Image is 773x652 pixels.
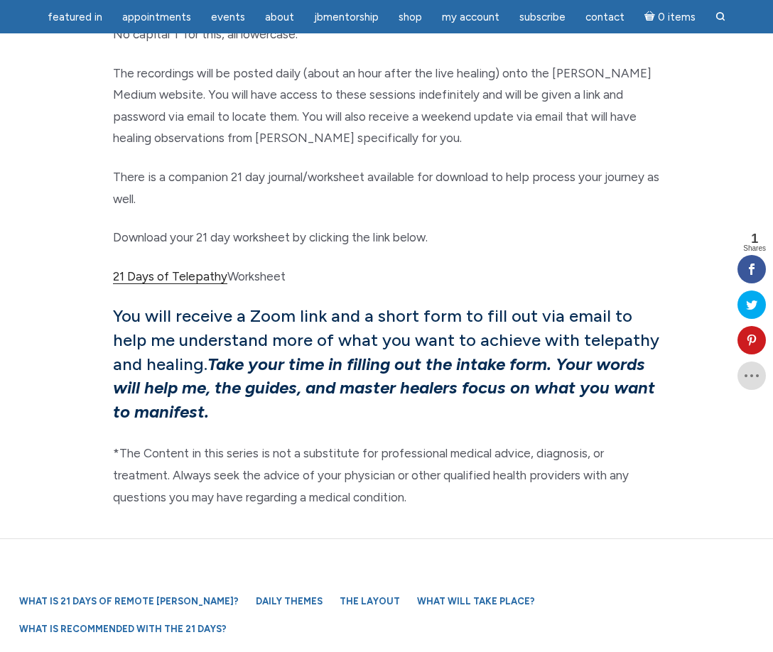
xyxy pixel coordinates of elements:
a: Subscribe [511,4,574,31]
a: Cart0 items [636,2,704,31]
p: Download your 21 day worksheet by clicking the link below. [113,227,660,249]
a: My Account [433,4,508,31]
span: 0 items [658,12,696,23]
p: Worksheet [113,266,660,288]
a: What will take place? [410,589,542,614]
a: featured in [39,4,111,31]
span: Contact [585,11,625,23]
a: About [256,4,303,31]
a: Events [202,4,254,31]
em: Take your time in filling out the intake form. Your words will help me, the guides, and master he... [113,354,655,422]
a: 21 Days of Telepathy [113,269,227,284]
a: What is recommended with the 21 Days? [12,616,234,641]
span: About [265,11,294,23]
h5: You will receive a Zoom link and a short form to fill out via email to help me understand more of... [113,304,660,425]
i: Cart [644,11,658,23]
p: There is a companion 21 day journal/worksheet available for download to help process your journey... [113,166,660,210]
a: JBMentorship [306,4,387,31]
span: Appointments [122,11,191,23]
a: Appointments [114,4,200,31]
a: Contact [577,4,633,31]
a: The Layout [333,589,407,614]
span: 1 [743,232,766,245]
span: Subscribe [519,11,566,23]
p: *The Content in this series is not a substitute for professional medical advice, diagnosis, or tr... [113,442,660,508]
span: Shares [743,245,766,252]
a: Shop [390,4,431,31]
span: Events [211,11,245,23]
span: My Account [442,11,499,23]
a: What is 21 Days of Remote [PERSON_NAME]? [12,589,246,614]
span: JBMentorship [314,11,379,23]
a: Daily Themes [249,589,330,614]
span: Shop [399,11,422,23]
p: The recordings will be posted daily (about an hour after the live healing) onto the [PERSON_NAME]... [113,63,660,149]
span: featured in [48,11,102,23]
